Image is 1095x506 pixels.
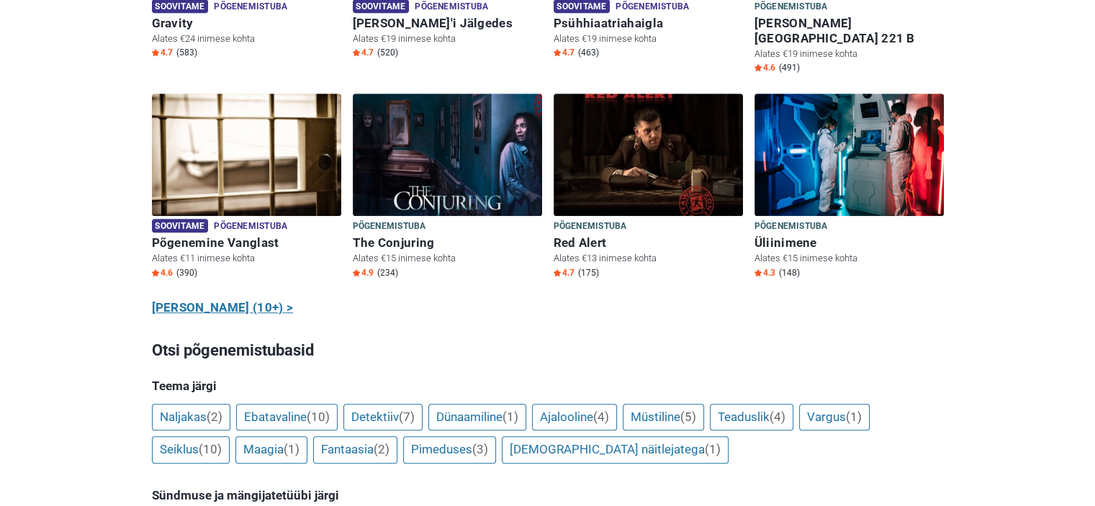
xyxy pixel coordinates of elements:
[152,488,944,502] h5: Sündmuse ja mängijatetüübi järgi
[284,442,299,456] span: (1)
[152,404,230,431] a: Naljakas(2)
[754,235,944,250] h6: Üliinimene
[176,267,197,279] span: (390)
[152,436,230,464] a: Seiklus(10)
[307,410,330,424] span: (10)
[710,404,793,431] a: Teaduslik(4)
[502,436,729,464] a: [DEMOGRAPHIC_DATA] näitlejatega(1)
[152,16,341,31] h6: Gravity
[353,94,542,216] img: The Conjuring
[353,47,374,58] span: 4.7
[503,410,518,424] span: (1)
[353,235,542,250] h6: The Conjuring
[152,94,341,281] a: Põgenemine Vanglast Soovitame Põgenemistuba Põgenemine Vanglast Alates €11 inimese kohta Star4.6 ...
[554,94,743,281] a: Red Alert Põgenemistuba Red Alert Alates €13 inimese kohta Star4.7 (175)
[705,442,721,456] span: (1)
[152,269,159,276] img: Star
[554,269,561,276] img: Star
[754,48,944,60] p: Alates €19 inimese kohta
[207,410,222,424] span: (2)
[176,47,197,58] span: (583)
[152,219,209,232] span: Soovitame
[152,299,294,317] a: [PERSON_NAME] (10+) >
[152,47,173,58] span: 4.7
[779,62,800,73] span: (491)
[770,410,785,424] span: (4)
[399,410,415,424] span: (7)
[353,269,360,276] img: Star
[754,64,762,71] img: Star
[680,410,696,424] span: (5)
[472,442,488,456] span: (3)
[593,410,609,424] span: (4)
[554,16,743,31] h6: Psühhiaatriahaigla
[403,436,496,464] a: Pimeduses(3)
[554,219,627,235] span: Põgenemistuba
[152,339,944,362] h3: Otsi põgenemistubasid
[236,404,338,431] a: Ebatavaline(10)
[343,404,423,431] a: Detektiiv(7)
[554,94,743,216] img: Red Alert
[578,47,599,58] span: (463)
[554,32,743,45] p: Alates €19 inimese kohta
[353,219,426,235] span: Põgenemistuba
[214,219,287,235] span: Põgenemistuba
[554,47,574,58] span: 4.7
[152,94,341,216] img: Põgenemine Vanglast
[152,252,341,265] p: Alates €11 inimese kohta
[152,235,341,250] h6: Põgenemine Vanglast
[353,49,360,56] img: Star
[353,267,374,279] span: 4.9
[754,252,944,265] p: Alates €15 inimese kohta
[554,49,561,56] img: Star
[799,404,870,431] a: Vargus(1)
[754,16,944,46] h6: [PERSON_NAME][GEOGRAPHIC_DATA] 221 B
[377,267,398,279] span: (234)
[353,252,542,265] p: Alates €15 inimese kohta
[754,62,775,73] span: 4.6
[846,410,862,424] span: (1)
[353,94,542,281] a: The Conjuring Põgenemistuba The Conjuring Alates €15 inimese kohta Star4.9 (234)
[428,404,526,431] a: Dünaamiline(1)
[199,442,222,456] span: (10)
[377,47,398,58] span: (520)
[374,442,389,456] span: (2)
[754,94,944,216] img: Üliinimene
[152,32,341,45] p: Alates €24 inimese kohta
[152,49,159,56] img: Star
[313,436,397,464] a: Fantaasia(2)
[152,379,944,393] h5: Teema järgi
[554,267,574,279] span: 4.7
[554,252,743,265] p: Alates €13 inimese kohta
[353,32,542,45] p: Alates €19 inimese kohta
[754,267,775,279] span: 4.3
[779,267,800,279] span: (148)
[532,404,617,431] a: Ajalooline(4)
[754,269,762,276] img: Star
[353,16,542,31] h6: [PERSON_NAME]'i Jälgedes
[754,94,944,281] a: Üliinimene Põgenemistuba Üliinimene Alates €15 inimese kohta Star4.3 (148)
[152,267,173,279] span: 4.6
[235,436,307,464] a: Maagia(1)
[578,267,599,279] span: (175)
[554,235,743,250] h6: Red Alert
[623,404,704,431] a: Müstiline(5)
[754,219,828,235] span: Põgenemistuba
